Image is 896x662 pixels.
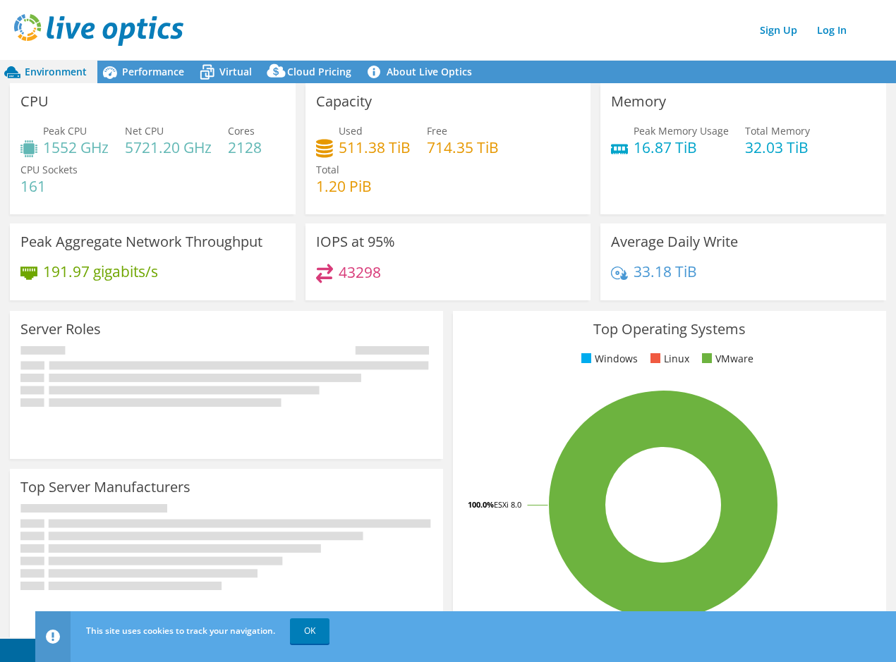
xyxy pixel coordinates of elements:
[753,20,804,40] a: Sign Up
[464,321,876,337] h3: Top Operating Systems
[20,234,262,250] h3: Peak Aggregate Network Throughput
[362,61,483,83] a: About Live Optics
[316,94,372,109] h3: Capacity
[339,264,381,280] h4: 43298
[578,351,638,367] li: Windows
[427,140,499,155] h4: 714.35 TiB
[611,94,666,109] h3: Memory
[316,178,372,194] h4: 1.20 PiB
[290,618,329,644] a: OK
[228,124,255,137] span: Cores
[745,140,810,155] h4: 32.03 TiB
[43,140,109,155] h4: 1552 GHz
[86,625,275,637] span: This site uses cookies to track your navigation.
[494,499,521,510] tspan: ESXi 8.0
[20,94,49,109] h3: CPU
[43,124,87,137] span: Peak CPU
[20,479,190,495] h3: Top Server Manufacturers
[745,124,810,137] span: Total Memory
[43,264,158,279] h4: 191.97 gigabits/s
[427,124,447,137] span: Free
[287,65,351,78] span: Cloud Pricing
[125,140,212,155] h4: 5721.20 GHz
[20,321,101,337] h3: Server Roles
[25,65,87,78] span: Environment
[20,178,78,194] h4: 161
[634,140,729,155] h4: 16.87 TiB
[634,124,729,137] span: Peak Memory Usage
[810,20,854,40] a: Log In
[634,264,697,279] h4: 33.18 TiB
[122,65,184,78] span: Performance
[125,124,164,137] span: Net CPU
[698,351,753,367] li: VMware
[468,499,494,510] tspan: 100.0%
[647,351,689,367] li: Linux
[339,140,411,155] h4: 511.38 TiB
[219,65,252,78] span: Virtual
[316,234,395,250] h3: IOPS at 95%
[611,234,738,250] h3: Average Daily Write
[228,140,262,155] h4: 2128
[14,14,183,46] img: live_optics_svg.svg
[339,124,363,137] span: Used
[20,163,78,176] span: CPU Sockets
[316,163,339,176] span: Total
